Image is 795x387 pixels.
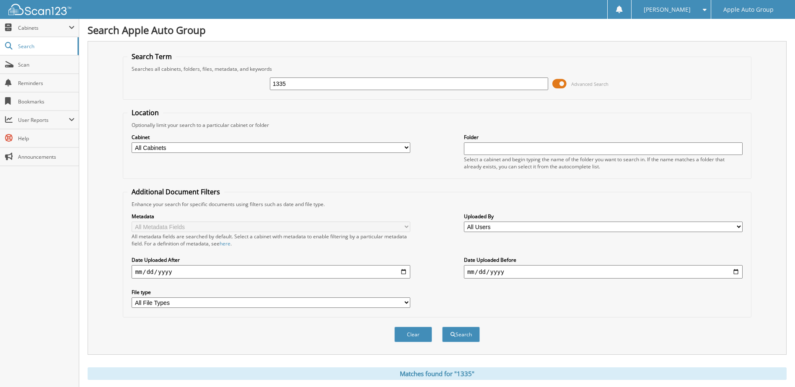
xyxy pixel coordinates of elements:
[18,153,75,160] span: Announcements
[132,213,410,220] label: Metadata
[394,327,432,342] button: Clear
[18,43,73,50] span: Search
[464,256,743,263] label: Date Uploaded Before
[464,265,743,279] input: end
[220,240,230,247] a: here
[723,7,774,12] span: Apple Auto Group
[18,98,75,105] span: Bookmarks
[464,134,743,141] label: Folder
[132,233,410,247] div: All metadata fields are searched by default. Select a cabinet with metadata to enable filtering b...
[18,135,75,142] span: Help
[127,52,176,61] legend: Search Term
[8,4,71,15] img: scan123-logo-white.svg
[127,201,746,208] div: Enhance your search for specific documents using filters such as date and file type.
[127,108,163,117] legend: Location
[571,81,609,87] span: Advanced Search
[88,23,787,37] h1: Search Apple Auto Group
[132,265,410,279] input: start
[132,289,410,296] label: File type
[88,367,787,380] div: Matches found for "1335"
[464,213,743,220] label: Uploaded By
[18,61,75,68] span: Scan
[18,24,69,31] span: Cabinets
[442,327,480,342] button: Search
[127,187,224,196] legend: Additional Document Filters
[18,116,69,124] span: User Reports
[644,7,691,12] span: [PERSON_NAME]
[132,256,410,263] label: Date Uploaded After
[18,80,75,87] span: Reminders
[132,134,410,141] label: Cabinet
[127,121,746,129] div: Optionally limit your search to a particular cabinet or folder
[464,156,743,170] div: Select a cabinet and begin typing the name of the folder you want to search in. If the name match...
[127,65,746,72] div: Searches all cabinets, folders, files, metadata, and keywords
